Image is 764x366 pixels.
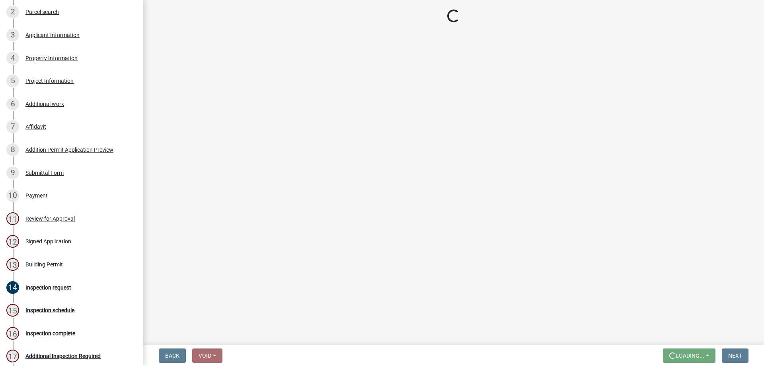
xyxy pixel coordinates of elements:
div: Property Information [25,55,78,61]
div: Additional Inspection Required [25,353,101,359]
button: Void [192,348,222,363]
div: 6 [6,98,19,110]
div: 4 [6,52,19,65]
div: 7 [6,120,19,133]
div: 16 [6,327,19,340]
div: Signed Application [25,239,71,244]
div: 2 [6,6,19,18]
span: Void [199,352,211,359]
span: Back [165,352,179,359]
button: Loading... [663,348,715,363]
div: 15 [6,304,19,317]
div: 9 [6,166,19,179]
div: 11 [6,212,19,225]
div: 5 [6,74,19,87]
div: Inspection complete [25,331,75,336]
div: Submittal Form [25,170,64,176]
div: 13 [6,258,19,271]
div: 8 [6,143,19,156]
div: Inspection request [25,285,71,290]
div: 10 [6,189,19,202]
div: 12 [6,235,19,248]
div: Payment [25,193,48,198]
div: Inspection schedule [25,307,74,313]
div: Applicant Information [25,32,80,38]
div: Additional work [25,101,64,107]
div: Building Permit [25,262,63,267]
div: Project Information [25,78,74,84]
div: Parcel search [25,9,59,15]
span: Loading... [676,352,704,359]
button: Back [159,348,186,363]
div: Review for Approval [25,216,75,221]
button: Next [722,348,748,363]
div: 17 [6,350,19,362]
div: Affidavit [25,124,46,129]
div: Addition Permit Application Preview [25,147,113,153]
div: 14 [6,281,19,294]
span: Next [728,352,742,359]
div: 3 [6,29,19,41]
